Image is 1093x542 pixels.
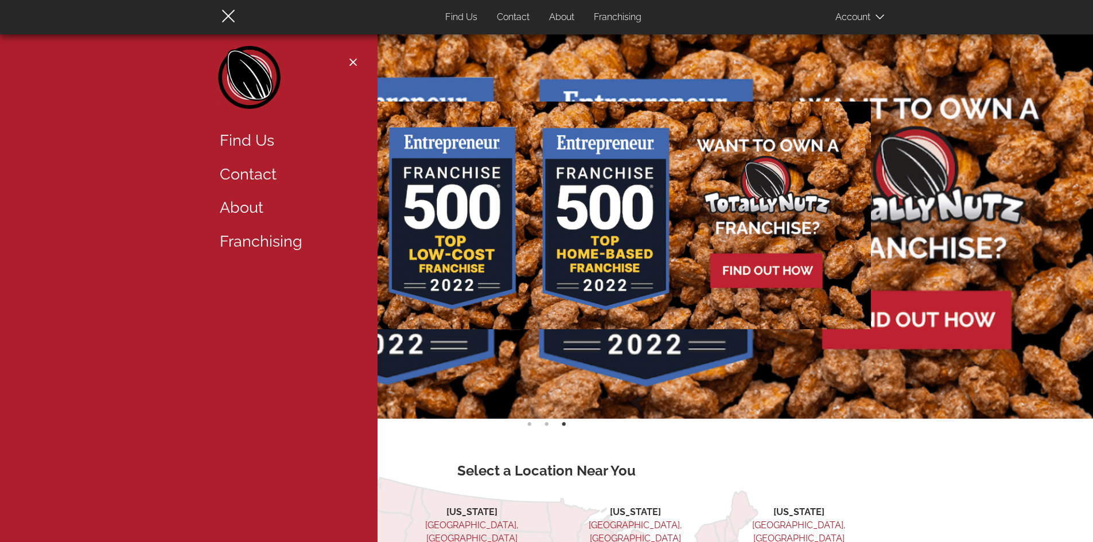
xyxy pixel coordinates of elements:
a: Home [217,46,283,115]
a: Contact [488,6,538,29]
a: Franchising [211,225,360,259]
a: Find Us [437,6,486,29]
img: Learn about franchising [223,102,871,329]
button: 1 of 3 [524,419,535,430]
a: Contact [211,158,360,192]
li: [US_STATE] [406,506,538,519]
h3: Select a Location Near You [228,463,865,478]
li: [US_STATE] [733,506,865,519]
a: Franchising [585,6,650,29]
li: [US_STATE] [569,506,702,519]
a: Find Us [211,124,360,158]
a: About [540,6,583,29]
a: About [211,191,360,225]
button: 2 of 3 [541,419,553,430]
button: 3 of 3 [558,419,570,430]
